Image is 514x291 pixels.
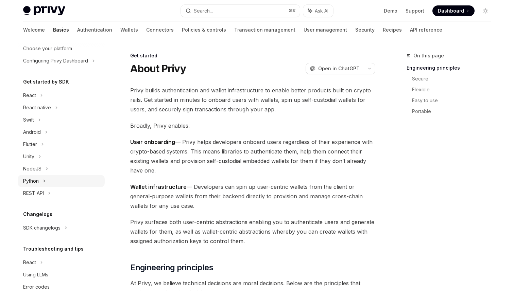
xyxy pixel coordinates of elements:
[23,78,69,86] h5: Get started by SDK
[306,63,364,74] button: Open in ChatGPT
[130,121,375,130] span: Broadly, Privy enables:
[412,73,496,84] a: Secure
[18,269,105,281] a: Using LLMs
[315,7,328,14] span: Ask AI
[120,22,138,38] a: Wallets
[130,183,187,190] strong: Wallet infrastructure
[234,22,295,38] a: Transaction management
[130,139,175,145] strong: User onboarding
[130,52,375,59] div: Get started
[438,7,464,14] span: Dashboard
[130,262,213,273] span: Engineering principles
[182,22,226,38] a: Policies & controls
[304,22,347,38] a: User management
[410,22,442,38] a: API reference
[23,271,48,279] div: Using LLMs
[23,165,41,173] div: NodeJS
[130,86,375,114] span: Privy builds authentication and wallet infrastructure to enable better products built on crypto r...
[23,258,36,267] div: React
[406,7,424,14] a: Support
[412,95,496,106] a: Easy to use
[407,62,496,73] a: Engineering principles
[23,140,37,148] div: Flutter
[130,182,375,211] span: — Developers can spin up user-centric wallets from the client or general-purpose wallets from the...
[77,22,112,38] a: Authentication
[23,104,51,112] div: React native
[130,62,186,75] h1: About Privy
[181,5,300,17] button: Search...⌘K
[355,22,375,38] a: Security
[432,5,475,16] a: Dashboard
[23,91,36,99] div: React
[23,245,84,253] h5: Troubleshooting and tips
[412,84,496,95] a: Flexible
[23,57,88,65] div: Configuring Privy Dashboard
[413,52,444,60] span: On this page
[194,7,213,15] div: Search...
[53,22,69,38] a: Basics
[318,65,360,72] span: Open in ChatGPT
[384,7,397,14] a: Demo
[289,8,296,14] span: ⌘ K
[23,22,45,38] a: Welcome
[146,22,174,38] a: Connectors
[412,106,496,117] a: Portable
[23,224,61,232] div: SDK changelogs
[23,210,52,218] h5: Changelogs
[130,217,375,246] span: Privy surfaces both user-centric abstractions enabling you to authenticate users and generate wal...
[480,5,491,16] button: Toggle dark mode
[23,283,50,291] div: Error codes
[23,152,34,161] div: Unity
[383,22,402,38] a: Recipes
[303,5,333,17] button: Ask AI
[23,177,39,185] div: Python
[23,128,41,136] div: Android
[23,6,65,16] img: light logo
[23,116,34,124] div: Swift
[23,189,44,197] div: REST API
[130,137,375,175] span: — Privy helps developers onboard users regardless of their experience with crypto-based systems. ...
